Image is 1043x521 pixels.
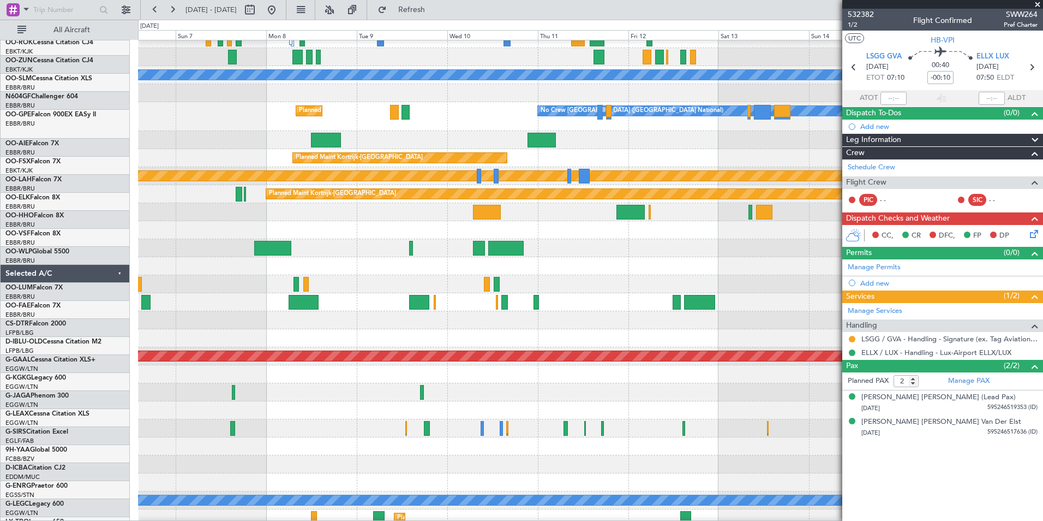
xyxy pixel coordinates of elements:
a: EGLF/FAB [5,437,34,445]
a: LSGG / GVA - Handling - Signature (ex. Tag Aviation) LSGG / GVA [861,334,1038,344]
span: CR [912,230,921,241]
a: OO-LAHFalcon 7X [5,176,62,183]
span: Crew [846,147,865,159]
a: EGGW/LTN [5,509,38,517]
a: Manage Services [848,306,902,317]
a: G-JAGAPhenom 300 [5,393,69,399]
a: EBBR/BRU [5,102,35,110]
a: OO-FAEFalcon 7X [5,303,61,309]
a: EBBR/BRU [5,149,35,157]
span: OO-FSX [5,158,31,165]
a: OO-ZUNCessna Citation CJ4 [5,57,93,64]
a: OO-HHOFalcon 8X [5,212,64,219]
span: Dispatch Checks and Weather [846,212,950,225]
a: EDDM/MUC [5,473,40,481]
a: EBBR/BRU [5,185,35,193]
span: DP [999,230,1009,241]
span: HB-VPI [931,34,955,46]
a: LFPB/LBG [5,347,34,355]
a: OO-FSXFalcon 7X [5,158,61,165]
label: Planned PAX [848,376,889,387]
div: Wed 10 [447,30,538,40]
div: Planned Maint Kortrijk-[GEOGRAPHIC_DATA] [269,186,396,202]
div: SIC [968,194,986,206]
a: 9H-YAAGlobal 5000 [5,447,67,453]
a: OO-ELKFalcon 8X [5,194,60,201]
span: G-JAGA [5,393,31,399]
span: OO-ELK [5,194,30,201]
span: D-IBLU-OLD [5,339,43,345]
a: G-KGKGLegacy 600 [5,375,66,381]
span: ATOT [860,93,878,104]
span: OO-VSF [5,230,31,237]
a: EBBR/BRU [5,239,35,247]
div: Sun 7 [176,30,266,40]
input: Trip Number [33,2,96,18]
a: EGSS/STN [5,491,34,499]
div: Flight Confirmed [913,15,972,26]
span: OO-LUM [5,285,33,291]
span: N604GF [5,93,31,100]
a: CS-DTRFalcon 2000 [5,321,66,327]
a: G-ENRGPraetor 600 [5,483,68,489]
div: [PERSON_NAME] [PERSON_NAME] (Lead Pax) [861,392,1016,403]
span: G-KGKG [5,375,31,381]
a: OO-ROKCessna Citation CJ4 [5,39,93,46]
a: Manage Permits [848,262,901,273]
span: 595246517636 (ID) [987,428,1038,437]
span: Leg Information [846,134,901,146]
a: LFPB/LBG [5,329,34,337]
a: OO-LUMFalcon 7X [5,285,63,291]
span: OO-GPE [5,111,31,118]
span: [DATE] [861,429,880,437]
div: PIC [859,194,877,206]
a: Manage PAX [948,376,990,387]
span: OO-HHO [5,212,34,219]
span: 9H-YAA [5,447,30,453]
span: Handling [846,319,877,332]
button: All Aircraft [12,21,118,39]
span: (0/0) [1004,107,1020,119]
div: No Crew [GEOGRAPHIC_DATA] ([GEOGRAPHIC_DATA] National) [541,103,723,119]
div: Sun 14 [809,30,900,40]
span: ELDT [997,73,1014,84]
span: FP [973,230,981,241]
a: OO-SLMCessna Citation XLS [5,75,92,82]
span: 07:10 [887,73,904,84]
div: Mon 8 [266,30,357,40]
span: G-LEAX [5,411,29,417]
span: [DATE] [861,404,880,412]
a: FCBB/BZV [5,455,34,463]
a: N604GFChallenger 604 [5,93,78,100]
span: OO-SLM [5,75,32,82]
a: ELLX / LUX - Handling - Lux-Airport ELLX/LUX [861,348,1011,357]
div: Fri 12 [628,30,719,40]
span: (2/2) [1004,360,1020,371]
a: EGGW/LTN [5,383,38,391]
span: ETOT [866,73,884,84]
span: Permits [846,247,872,259]
span: ALDT [1008,93,1026,104]
a: G-LEGCLegacy 600 [5,501,64,507]
a: EBBR/BRU [5,293,35,301]
span: OO-WLP [5,248,32,255]
a: EGGW/LTN [5,365,38,373]
span: LSGG GVA [866,51,902,62]
span: Services [846,291,874,303]
a: EBBR/BRU [5,120,35,128]
a: EBKT/KJK [5,167,33,175]
div: Add new [860,279,1038,288]
a: OO-AIEFalcon 7X [5,140,59,147]
a: EBBR/BRU [5,311,35,319]
a: EGGW/LTN [5,419,38,427]
div: Add new [860,122,1038,131]
a: OO-WLPGlobal 5500 [5,248,69,255]
a: EBBR/BRU [5,84,35,92]
span: ELLX LUX [976,51,1009,62]
span: OO-AIE [5,140,29,147]
span: CS-DTR [5,321,29,327]
span: OO-ROK [5,39,33,46]
span: DFC, [939,230,955,241]
a: G-SIRSCitation Excel [5,429,68,435]
a: EBKT/KJK [5,66,33,74]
